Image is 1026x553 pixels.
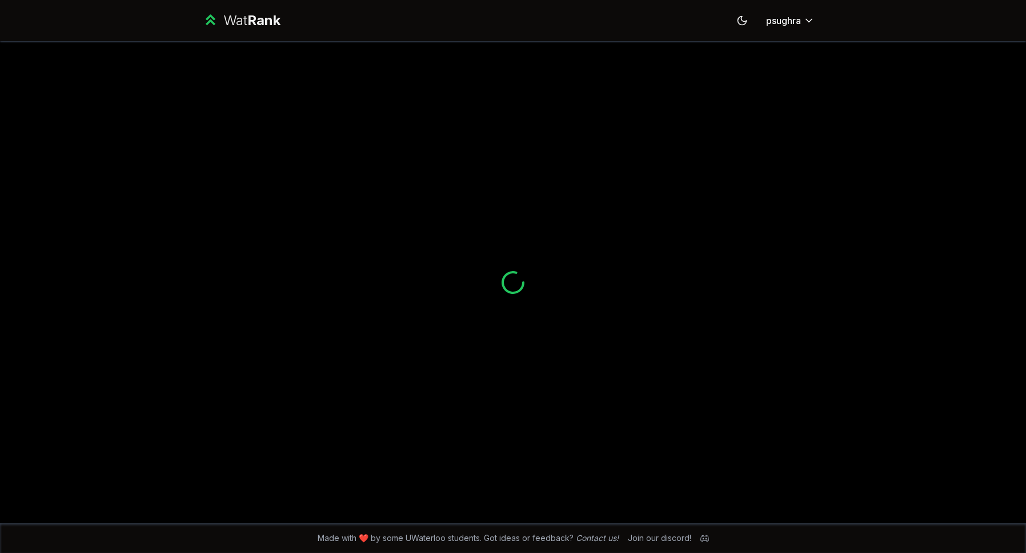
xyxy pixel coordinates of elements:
div: Wat [223,11,280,30]
button: psughra [757,10,824,31]
span: Made with ❤️ by some UWaterloo students. Got ideas or feedback? [318,532,619,544]
span: Rank [247,12,280,29]
div: Join our discord! [628,532,691,544]
a: Contact us! [576,533,619,543]
span: psughra [766,14,801,27]
a: WatRank [202,11,280,30]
